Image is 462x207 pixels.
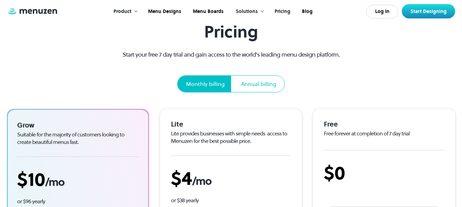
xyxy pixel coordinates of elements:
span: 10 [28,166,45,192]
div: $ [171,167,291,190]
div: Monthly billing [186,80,225,88]
div: Solutions [229,1,268,22]
div: Lite provides businesses with simple needs access to Menuzen for the best possible price. [171,130,291,145]
div: Lite [171,120,291,129]
a: Log In [366,5,398,18]
a: Start Designing [402,4,455,18]
div: Solutions [236,8,258,15]
p: Start your free 7 day trial and gain access to the world’s leading menu design platform. [110,50,352,59]
span: 4 [182,165,192,191]
a: Pricing [268,1,295,22]
div: $0 [324,161,444,184]
span: /mo [192,174,211,189]
h1: Pricing [110,22,352,42]
a: Blog [295,1,318,22]
div: or $96 yearly [17,198,138,205]
a: Menu Designs [142,1,186,22]
div: Product [114,8,131,15]
a: Menu Boards [186,1,229,22]
div: Product [107,1,142,22]
div: Free [324,120,444,129]
div: Free forever at completion of 7 day trial [324,130,444,137]
span: /mo [45,175,64,190]
div: Grow [17,121,138,130]
div: or $38 yearly [171,197,291,204]
div: Annual billing [241,80,276,88]
div: Suitable for the majority of customers looking to create beautiful menus fast. [17,131,138,146]
div: $ [17,168,138,191]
